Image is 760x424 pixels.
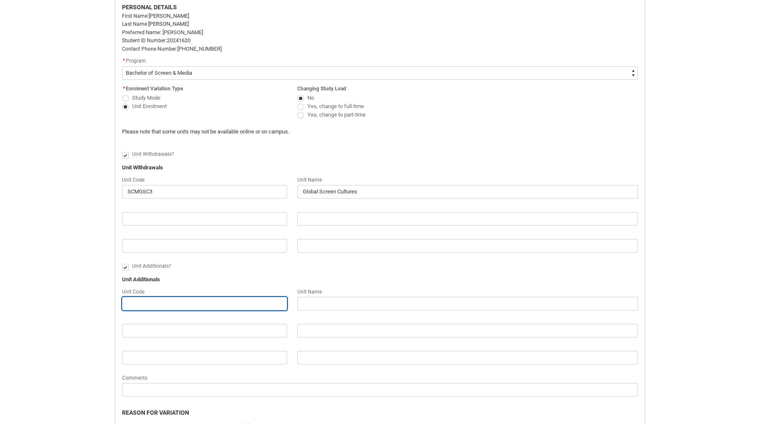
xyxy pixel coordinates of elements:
b: Unit Additionals [122,276,160,283]
p: [PERSON_NAME] [122,20,638,28]
span: Yes, change to full-time [307,103,364,109]
span: First Name: [122,13,149,19]
span: Unit Name [297,177,322,183]
span: Unit Enrolment [132,103,167,109]
span: [PHONE_NUMBER] [177,46,222,52]
span: Enrolment Variation Type [126,86,183,92]
span: Student ID Number: [122,38,167,43]
span: Changing Study Load [297,86,346,92]
p: 20241620 [122,36,638,45]
strong: PERSONAL DETAILS [122,4,177,11]
span: Unit Additionals? [132,263,171,269]
span: Preferred Name: [PERSON_NAME] [122,29,203,35]
span: Last Name: [122,21,148,27]
b: Unit Withdrawals [122,164,163,171]
span: Unit Withdrawals? [132,151,174,157]
span: Unit Name [297,289,322,295]
span: Program [126,58,146,64]
b: REASON FOR VARIATION [122,409,189,416]
span: No [307,95,314,101]
abbr: required [123,58,125,64]
abbr: required [123,86,125,92]
p: [PERSON_NAME] [122,12,638,20]
span: Unit Code [122,177,144,183]
span: Unit Code [122,289,144,295]
span: Comments [122,375,147,381]
span: Study Mode [132,95,160,101]
p: Please note that some units may not be available online or on campus. [122,128,507,136]
span: Yes, change to part-time [307,111,366,118]
span: Contact Phone Number: [122,46,177,52]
